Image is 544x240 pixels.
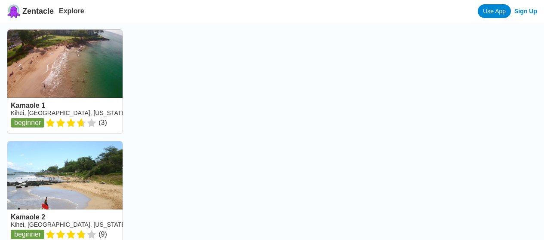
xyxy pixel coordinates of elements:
[59,7,84,15] a: Explore
[11,221,127,228] a: Kihei, [GEOGRAPHIC_DATA], [US_STATE]
[11,109,127,116] a: Kihei, [GEOGRAPHIC_DATA], [US_STATE]
[22,7,54,16] span: Zentacle
[7,4,54,18] a: Zentacle logoZentacle
[7,4,21,18] img: Zentacle logo
[514,8,537,15] a: Sign Up
[478,4,511,18] a: Use App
